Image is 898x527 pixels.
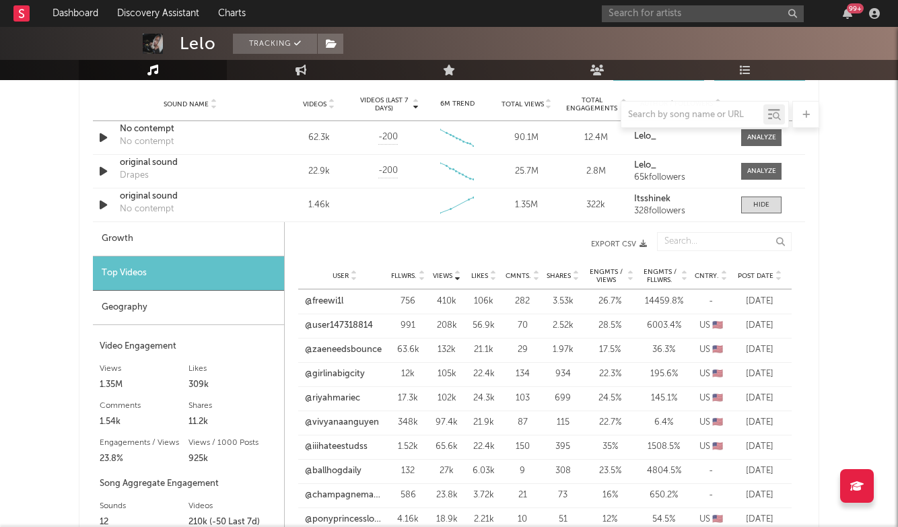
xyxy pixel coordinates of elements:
a: @zaeneedsbounce [305,343,382,357]
a: original sound [120,190,261,203]
a: @ponyprincesslover69 [305,513,384,526]
span: Post Date [738,272,773,280]
div: US [694,367,728,381]
strong: Lelo_ [634,161,656,170]
div: 22.4k [469,440,499,454]
span: Videos (last 7 days) [357,96,411,112]
div: 1.46k [287,199,350,212]
div: 410k [431,295,462,308]
div: 134 [506,367,539,381]
div: Engagements / Views [100,435,188,451]
span: Engmts / Views [586,268,625,284]
div: 103 [506,392,539,405]
div: 1.35M [100,377,188,393]
a: @champagnemamii_5 [305,489,384,502]
div: 73 [546,489,580,502]
div: 925k [188,451,277,467]
div: 22.7 % [586,416,633,429]
div: 308 [546,464,580,478]
strong: Lelo_ [634,132,656,141]
div: 1508.5 % [640,440,687,454]
div: [DATE] [734,295,785,308]
div: 65k followers [634,173,728,182]
span: Total Engagements [565,96,619,112]
div: 699 [546,392,580,405]
div: 6003.4 % [640,319,687,332]
div: 348k [391,416,425,429]
div: Likes [188,361,277,377]
div: 395 [546,440,580,454]
div: Views [100,361,188,377]
div: [DATE] [734,440,785,454]
div: 12k [391,367,425,381]
div: 208k [431,319,462,332]
a: @freewi1l [305,295,343,308]
div: Growth [93,222,284,256]
div: 22.3 % [586,367,633,381]
span: -200 [378,131,398,144]
div: 90.1M [495,131,558,145]
span: 🇺🇸 [712,370,723,378]
span: Sound Name [164,100,209,108]
div: 10 [506,513,539,526]
div: 150 [506,440,539,454]
div: [DATE] [734,367,785,381]
div: Shares [188,398,277,414]
div: 102k [431,392,462,405]
div: 21.1k [469,343,499,357]
a: @girlinabigcity [305,367,365,381]
div: 115 [546,416,580,429]
div: 17.3k [391,392,425,405]
div: 87 [506,416,539,429]
div: US [694,416,728,429]
div: 54.5 % [640,513,687,526]
span: Cmnts. [506,272,531,280]
div: 322k [565,199,627,212]
span: Engmts / Fllwrs. [640,268,679,284]
div: 2.8M [565,165,627,178]
div: - [694,464,728,478]
div: Views / 1000 Posts [188,435,277,451]
div: 28.5 % [586,319,633,332]
div: Video Engagement [100,339,277,355]
div: No contempt [120,203,174,216]
div: 23.8k [431,489,462,502]
div: Sounds [100,498,188,514]
div: 282 [506,295,539,308]
div: 70 [506,319,539,332]
span: 🇺🇸 [712,515,723,524]
div: 6M Trend [426,99,489,109]
div: [DATE] [734,343,785,357]
span: 🇺🇸 [712,394,723,402]
div: US [694,440,728,454]
div: 2.21k [469,513,499,526]
div: 145.1 % [640,392,687,405]
div: 29 [506,343,539,357]
div: Song Aggregate Engagement [100,476,277,492]
span: 🇺🇸 [712,321,723,330]
div: 934 [546,367,580,381]
div: 756 [391,295,425,308]
span: 🇺🇸 [712,442,723,451]
div: 328 followers [634,207,728,216]
a: Lelo_ [634,132,728,141]
input: Search for artists [602,5,804,22]
span: User [333,272,349,280]
div: 12 % [586,513,633,526]
div: Videos [188,498,277,514]
div: 2.52k [546,319,580,332]
div: 16 % [586,489,633,502]
a: Lelo_ [634,161,728,170]
a: @vivyanaanguyen [305,416,379,429]
a: @iiihateestudss [305,440,368,454]
div: 105k [431,367,462,381]
span: Videos [303,100,326,108]
div: [DATE] [734,489,785,502]
input: Search... [657,232,792,251]
div: 36.3 % [640,343,687,357]
span: Views [433,272,452,280]
div: 1.52k [391,440,425,454]
div: US [694,343,728,357]
div: 24.3k [469,392,499,405]
span: Shares [547,272,571,280]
